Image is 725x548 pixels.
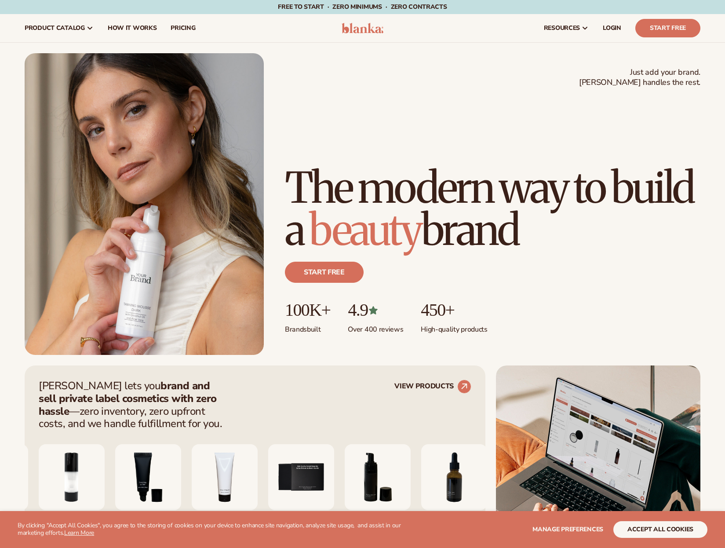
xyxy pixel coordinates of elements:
[537,14,596,42] a: resources
[25,25,85,32] span: product catalog
[39,510,105,525] div: Moisturizer
[64,529,94,537] a: Learn More
[39,380,228,430] p: [PERSON_NAME] lets you —zero inventory, zero upfront costs, and we handle fulfillment for you.
[421,300,487,320] p: 450+
[18,14,101,42] a: product catalog
[108,25,157,32] span: How It Works
[345,444,411,510] img: Foaming beard wash.
[544,25,580,32] span: resources
[18,522,418,537] p: By clicking "Accept All Cookies", you agree to the storing of cookies on your device to enhance s...
[192,510,258,525] div: Vitamin C Cleanser
[596,14,628,42] a: LOGIN
[192,444,258,510] img: Vitamin c cleanser.
[171,25,195,32] span: pricing
[345,510,411,525] div: Beard Wash
[421,510,487,525] div: Serum
[348,300,403,320] p: 4.9
[342,23,383,33] img: logo
[285,320,330,334] p: Brands built
[278,3,447,11] span: Free to start · ZERO minimums · ZERO contracts
[421,320,487,334] p: High-quality products
[164,14,202,42] a: pricing
[532,521,603,538] button: Manage preferences
[25,53,264,355] img: Female holding tanning mousse.
[101,14,164,42] a: How It Works
[268,444,334,510] img: Nature bar of soap.
[39,444,105,510] img: Moisturizing lotion.
[394,380,471,394] a: VIEW PRODUCTS
[635,19,700,37] a: Start Free
[421,444,487,510] img: Collagen and retinol serum.
[309,204,421,256] span: beauty
[532,525,603,533] span: Manage preferences
[613,521,707,538] button: accept all cookies
[268,510,334,525] div: Natural Soap
[603,25,621,32] span: LOGIN
[348,320,403,334] p: Over 400 reviews
[579,67,700,88] span: Just add your brand. [PERSON_NAME] handles the rest.
[115,510,181,525] div: Lip Balm
[285,167,700,251] h1: The modern way to build a brand
[115,444,181,510] img: Smoothing lip balm.
[285,300,330,320] p: 100K+
[39,379,217,418] strong: brand and sell private label cosmetics with zero hassle
[285,262,364,283] a: Start free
